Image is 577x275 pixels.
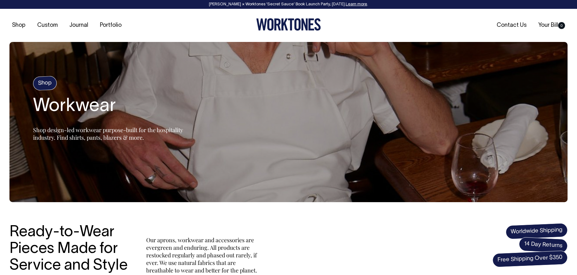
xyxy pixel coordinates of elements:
[35,20,60,31] a: Custom
[33,76,57,91] h4: Shop
[146,236,260,274] p: Our aprons, workwear and accessories are evergreen and enduring. All products are restocked regul...
[33,126,183,141] span: Shop design-led workwear purpose-built for the hospitality industry. Find shirts, pants, blazers ...
[494,20,529,31] a: Contact Us
[97,20,124,31] a: Portfolio
[9,20,28,31] a: Shop
[519,237,568,253] span: 14 Day Returns
[9,224,132,274] h3: Ready-to-Wear Pieces Made for Service and Style
[505,223,568,239] span: Worldwide Shipping
[558,22,565,29] span: 0
[33,97,191,117] h1: Workwear
[6,2,571,7] div: [PERSON_NAME] × Worktones ‘Secret Sauce’ Book Launch Party, [DATE]. .
[492,250,568,267] span: Free Shipping Over $350
[67,20,91,31] a: Journal
[346,3,367,6] a: Learn more
[536,20,568,31] a: Your Bill0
